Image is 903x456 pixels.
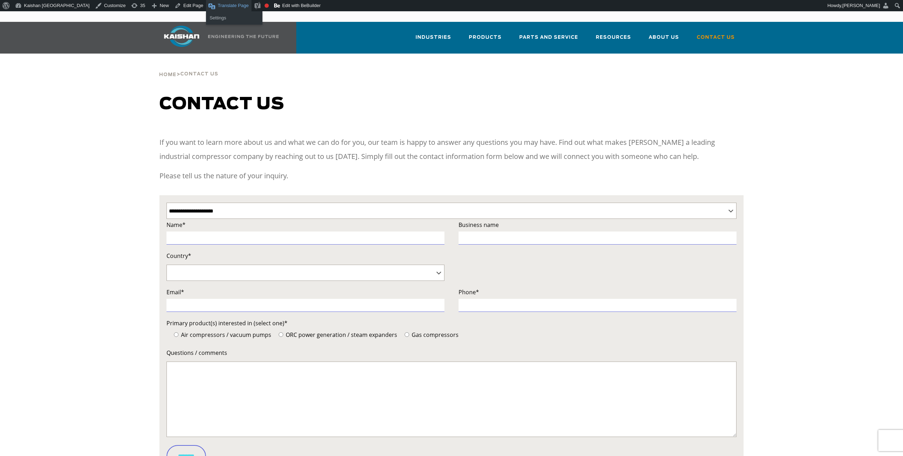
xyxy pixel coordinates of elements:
[180,72,218,76] span: Contact Us
[155,26,208,47] img: kaishan logo
[279,332,283,337] input: ORC power generation / steam expanders
[159,169,744,183] p: Please tell us the nature of your inquiry.
[166,251,444,261] label: Country*
[265,4,269,8] div: Focus keyphrase not set
[469,28,502,52] a: Products
[174,332,178,337] input: Air compressors / vacuum pumps
[159,135,744,164] p: If you want to learn more about us and what we can do for you, our team is happy to answer any qu...
[596,28,631,52] a: Resources
[519,33,578,42] span: Parts and Service
[416,33,451,42] span: Industries
[166,287,444,297] label: Email*
[469,33,502,42] span: Products
[596,33,631,42] span: Resources
[519,28,578,52] a: Parts and Service
[842,3,880,8] span: [PERSON_NAME]
[159,54,218,80] div: >
[405,332,409,337] input: Gas compressors
[155,22,280,54] a: Kaishan USA
[159,73,176,77] span: Home
[180,331,271,339] span: Air compressors / vacuum pumps
[649,33,679,42] span: About Us
[208,35,279,38] img: Engineering the future
[459,220,737,230] label: Business name
[459,287,737,297] label: Phone*
[166,348,737,358] label: Questions / comments
[416,28,451,52] a: Industries
[410,331,459,339] span: Gas compressors
[697,28,735,52] a: Contact Us
[159,96,284,113] span: Contact us
[697,33,735,42] span: Contact Us
[166,220,444,230] label: Name*
[284,331,397,339] span: ORC power generation / steam expanders
[159,71,176,78] a: Home
[649,28,679,52] a: About Us
[206,13,262,23] a: Settings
